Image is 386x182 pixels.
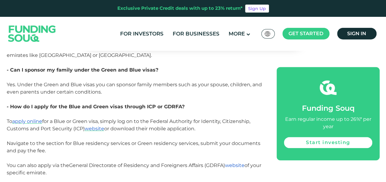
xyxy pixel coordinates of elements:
[69,162,244,168] a: General Directorate of Residency and Foreigners Affairs (GDRFA)website
[284,116,372,131] div: Earn regular income up to 26%* per year
[119,29,165,39] a: For Investors
[117,5,243,12] div: Exclusive Private Credit deals with up to 23% return*
[7,118,260,154] span: To for a Blue or Green visa, simply log on to the Federal Authority for Identity, Citizenship, Cu...
[7,104,185,110] span: - How do I apply for the Blue and Green visas through ICP or GDRFA?
[320,80,336,96] img: fsicon
[7,162,261,176] span: You can also apply via the of your specific emirate.
[347,31,366,36] span: Sign in
[337,28,377,39] a: Sign in
[7,67,158,73] span: - Can I sponsor my family under the Green and Blue visas?
[265,31,270,36] img: SA Flag
[225,162,244,168] span: website
[284,137,372,148] a: Start investing
[12,118,42,124] a: apply online
[302,104,354,113] span: Funding Souq
[171,29,221,39] a: For Businesses
[245,5,269,13] a: Sign Up
[85,126,104,132] a: website
[7,82,262,95] span: Yes. Under the Green and Blue visas you can sponsor family members such as your spouse, children,...
[229,31,245,37] span: More
[289,31,323,36] span: Get started
[2,18,62,49] img: Logo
